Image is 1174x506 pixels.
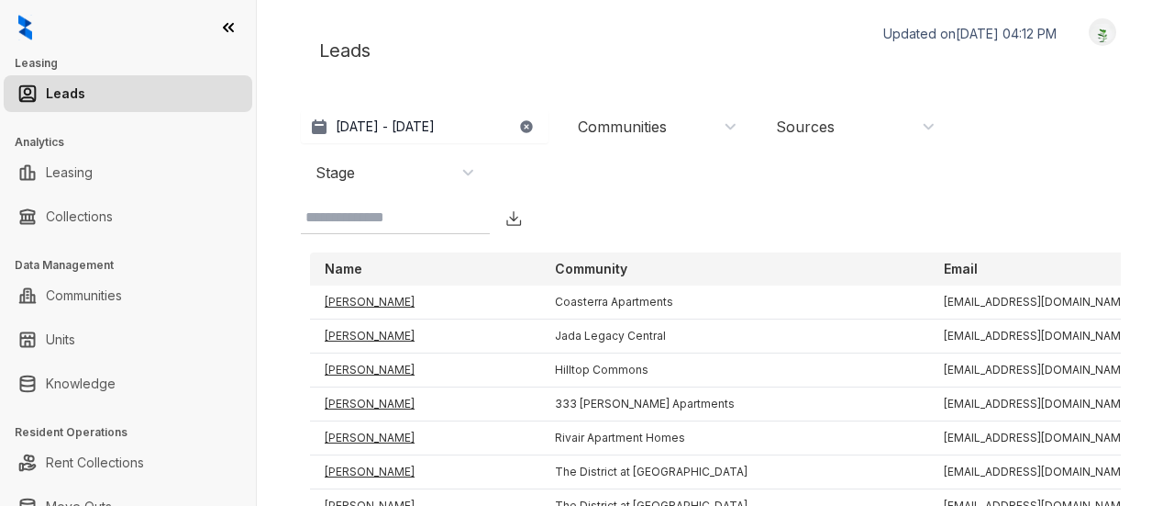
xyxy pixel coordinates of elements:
[46,321,75,358] a: Units
[504,209,523,228] img: Download
[15,424,256,441] h3: Resident Operations
[1090,23,1115,42] img: UserAvatar
[310,455,540,489] td: [PERSON_NAME]
[540,286,929,320] td: Coasterra Apartments
[4,444,252,481] li: Rent Collections
[15,257,256,274] h3: Data Management
[4,365,252,402] li: Knowledge
[540,422,929,455] td: Rivair Apartment Homes
[555,260,627,278] p: Community
[46,198,113,235] a: Collections
[46,365,116,402] a: Knowledge
[540,388,929,422] td: 333 [PERSON_NAME] Apartments
[540,455,929,489] td: The District at [GEOGRAPHIC_DATA]
[310,286,540,320] td: [PERSON_NAME]
[336,118,435,136] p: [DATE] - [DATE]
[15,55,256,72] h3: Leasing
[301,110,548,143] button: [DATE] - [DATE]
[46,444,144,481] a: Rent Collections
[301,18,1130,83] div: Leads
[944,260,978,278] p: Email
[4,75,252,112] li: Leads
[578,117,667,137] div: Communities
[310,320,540,354] td: [PERSON_NAME]
[4,321,252,358] li: Units
[46,277,122,314] a: Communities
[325,260,362,278] p: Name
[310,388,540,422] td: [PERSON_NAME]
[18,15,32,40] img: logo
[4,198,252,235] li: Collections
[470,210,485,226] img: SearchIcon
[310,354,540,388] td: [PERSON_NAME]
[4,277,252,314] li: Communities
[46,154,93,191] a: Leasing
[540,354,929,388] td: Hilltop Commons
[4,154,252,191] li: Leasing
[46,75,85,112] a: Leads
[15,134,256,151] h3: Analytics
[310,422,540,455] td: [PERSON_NAME]
[316,163,355,183] div: Stage
[776,117,835,137] div: Sources
[540,320,929,354] td: Jada Legacy Central
[883,25,1057,43] p: Updated on [DATE] 04:12 PM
